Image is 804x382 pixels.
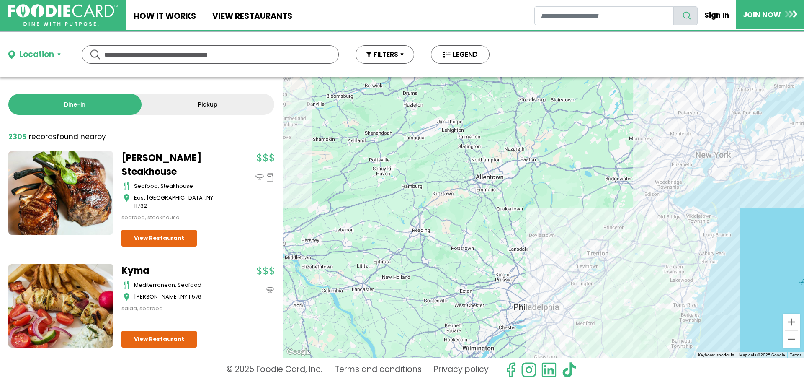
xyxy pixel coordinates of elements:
[356,45,414,64] button: FILTERS
[534,6,674,25] input: restaurant search
[188,293,201,301] span: 11576
[121,213,226,222] div: seafood, steakhouse
[434,362,489,378] a: Privacy policy
[783,314,800,330] button: Zoom in
[285,347,312,358] img: Google
[8,94,142,115] a: Dine-in
[206,194,213,202] span: NY
[134,293,226,301] div: ,
[121,264,226,278] a: Kyma
[134,194,205,202] span: East [GEOGRAPHIC_DATA]
[8,49,61,61] button: Location
[698,352,734,358] button: Keyboard shortcuts
[134,202,147,210] span: 11732
[8,4,118,26] img: FoodieCard; Eat, Drink, Save, Donate
[121,230,197,247] a: View Restaurant
[8,132,106,143] div: found nearby
[121,331,197,348] a: View Restaurant
[29,132,57,142] span: records
[124,281,130,289] img: cutlery_icon.svg
[561,362,577,378] img: tiktok.svg
[266,173,274,182] img: pickup_icon.svg
[227,362,322,378] p: © 2025 Foodie Card, Inc.
[134,293,179,301] span: [PERSON_NAME]
[503,362,519,378] svg: check us out on facebook
[124,182,130,190] img: cutlery_icon.svg
[739,353,785,357] span: Map data ©2025 Google
[19,49,54,61] div: Location
[541,362,557,378] img: linkedin.svg
[142,94,275,115] a: Pickup
[124,293,130,301] img: map_icon.svg
[121,151,226,179] a: [PERSON_NAME] Steakhouse
[431,45,490,64] button: LEGEND
[134,182,226,190] div: seafood, steakhouse
[180,293,187,301] span: NY
[255,173,264,182] img: dinein_icon.svg
[124,194,130,202] img: map_icon.svg
[673,6,698,25] button: search
[285,347,312,358] a: Open this area in Google Maps (opens a new window)
[134,281,226,289] div: mediterranean, seafood
[8,132,27,142] strong: 2305
[335,362,422,378] a: Terms and conditions
[121,304,226,313] div: salad, seafood
[783,331,800,348] button: Zoom out
[698,6,736,24] a: Sign In
[790,353,801,357] a: Terms
[134,194,226,210] div: ,
[266,286,274,294] img: dinein_icon.svg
